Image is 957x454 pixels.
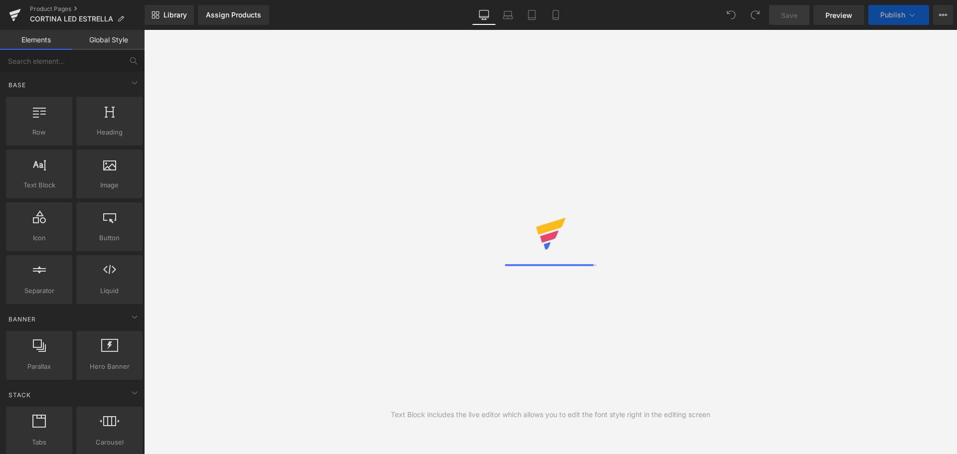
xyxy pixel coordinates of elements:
div: Assign Products [206,11,261,19]
span: Carousel [79,437,140,448]
span: Row [9,127,69,138]
span: Publish [880,11,905,19]
span: Button [79,233,140,243]
a: Tablet [520,5,544,25]
button: Redo [745,5,765,25]
span: Library [163,10,187,19]
a: Preview [813,5,864,25]
span: Separator [9,286,69,296]
span: Save [781,10,797,20]
span: Liquid [79,286,140,296]
span: Preview [825,10,852,20]
span: Heading [79,127,140,138]
span: CORTINA LED ESTRELLA [30,15,113,23]
span: Image [79,180,140,190]
div: Text Block includes the live editor which allows you to edit the font style right in the editing ... [391,409,710,420]
span: Base [7,80,27,90]
a: Laptop [496,5,520,25]
span: Hero Banner [79,361,140,372]
button: Undo [721,5,741,25]
a: Desktop [472,5,496,25]
a: Product Pages [30,5,145,13]
span: Tabs [9,437,69,448]
a: Mobile [544,5,568,25]
span: Icon [9,233,69,243]
button: More [933,5,953,25]
button: Publish [868,5,929,25]
span: Banner [7,314,37,324]
span: Stack [7,390,32,400]
span: Text Block [9,180,69,190]
span: Parallax [9,361,69,372]
a: Global Style [72,30,145,50]
a: New Library [145,5,194,25]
